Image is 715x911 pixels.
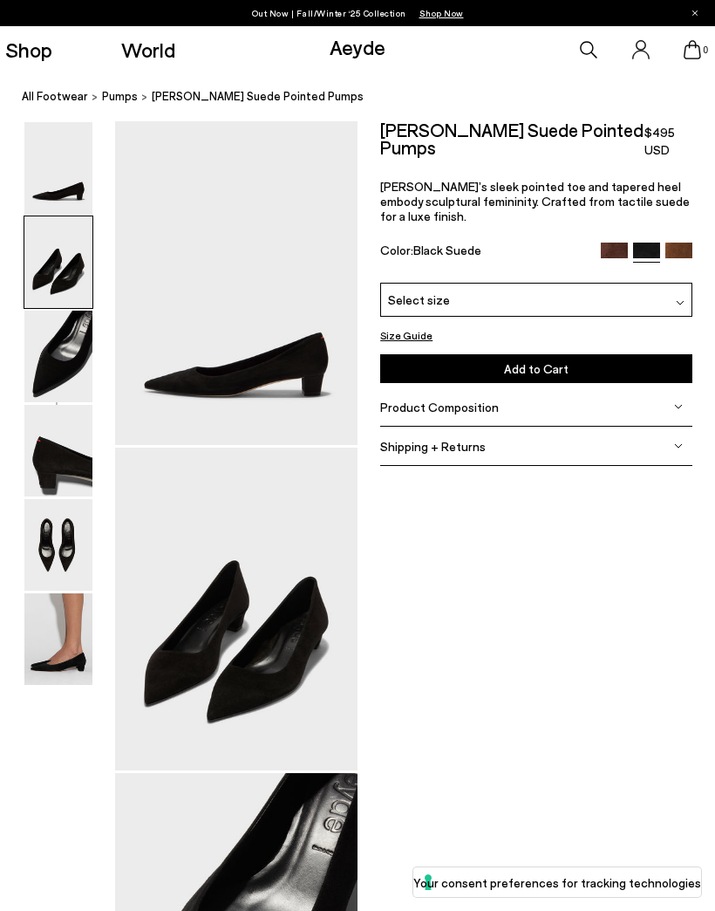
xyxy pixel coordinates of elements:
[5,39,52,60] a: Shop
[380,326,432,344] button: Size Guide
[380,400,499,414] span: Product Composition
[380,354,692,383] button: Add to Cart
[644,124,692,159] span: $495 USD
[24,122,92,214] img: Judi Suede Pointed Pumps - Image 1
[674,402,683,411] img: svg%3E
[24,216,92,308] img: Judi Suede Pointed Pumps - Image 2
[504,361,569,376] span: Add to Cart
[674,442,683,450] img: svg%3E
[684,40,701,59] a: 0
[24,311,92,402] img: Judi Suede Pointed Pumps - Image 3
[102,89,138,103] span: pumps
[24,499,92,591] img: Judi Suede Pointed Pumps - Image 5
[152,87,364,106] span: [PERSON_NAME] Suede Pointed Pumps
[413,873,701,892] label: Your consent preferences for tracking technologies
[380,439,486,454] span: Shipping + Returns
[388,291,450,309] span: Select size
[22,87,88,106] a: All Footwear
[676,298,684,307] img: svg%3E
[330,34,385,59] a: Aeyde
[22,73,715,121] nav: breadcrumb
[24,593,92,685] img: Judi Suede Pointed Pumps - Image 6
[413,867,701,897] button: Your consent preferences for tracking technologies
[380,243,591,263] div: Color:
[24,405,92,497] img: Judi Suede Pointed Pumps - Image 4
[413,243,481,257] span: Black Suede
[419,8,464,18] span: Navigate to /collections/new-in
[102,87,138,106] a: pumps
[701,45,710,55] span: 0
[121,39,175,60] a: World
[252,4,464,22] p: Out Now | Fall/Winter ‘25 Collection
[380,121,644,156] h2: [PERSON_NAME] Suede Pointed Pumps
[380,179,692,223] p: [PERSON_NAME]’s sleek pointed toe and tapered heel embody sculptural femininity. Crafted from tac...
